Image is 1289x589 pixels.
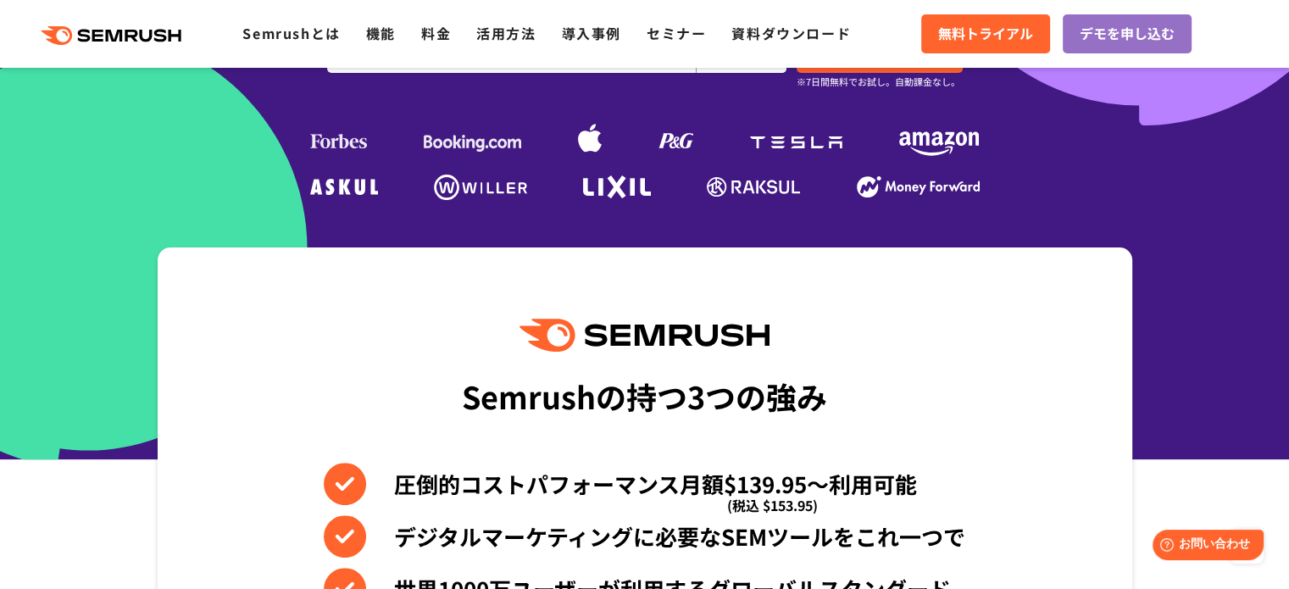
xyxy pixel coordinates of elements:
[921,14,1050,53] a: 無料トライアル
[421,23,451,43] a: 料金
[731,23,851,43] a: 資料ダウンロード
[797,74,960,90] small: ※7日間無料でお試し。自動課金なし。
[562,23,621,43] a: 導入事例
[324,463,965,505] li: 圧倒的コストパフォーマンス月額$139.95〜利用可能
[1063,14,1192,53] a: デモを申し込む
[1080,23,1175,45] span: デモを申し込む
[366,23,396,43] a: 機能
[1138,523,1270,570] iframe: Help widget launcher
[462,364,827,427] div: Semrushの持つ3つの強み
[727,484,818,526] span: (税込 $153.95)
[324,515,965,558] li: デジタルマーケティングに必要なSEMツールをこれ一つで
[242,23,340,43] a: Semrushとは
[476,23,536,43] a: 活用方法
[519,319,769,352] img: Semrush
[938,23,1033,45] span: 無料トライアル
[647,23,706,43] a: セミナー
